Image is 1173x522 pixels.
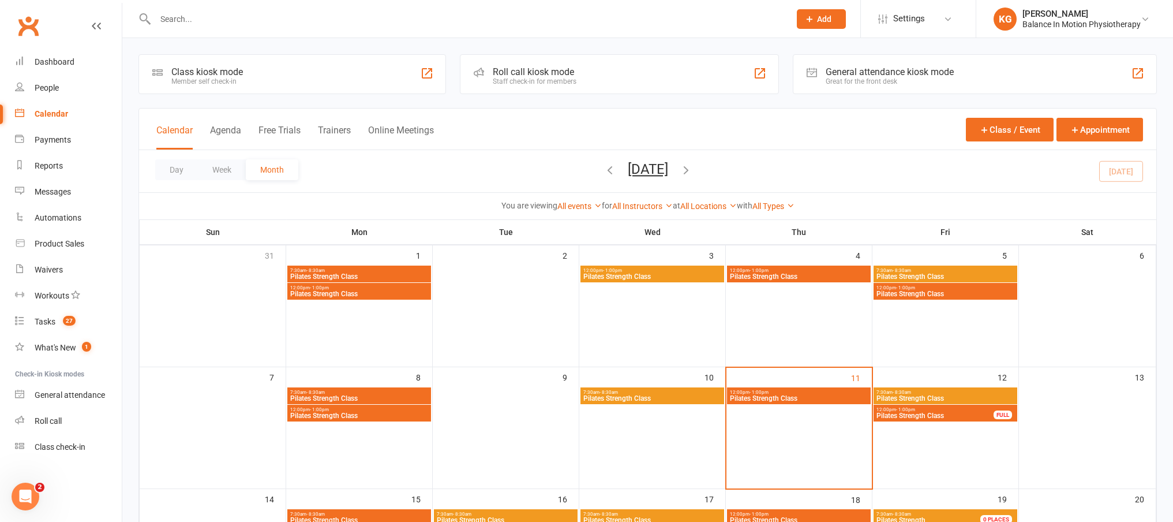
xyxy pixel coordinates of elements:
[709,245,725,264] div: 3
[411,489,432,508] div: 15
[35,291,69,300] div: Workouts
[583,512,722,517] span: 7:30am
[15,335,122,361] a: What's New1
[579,220,726,244] th: Wed
[290,395,429,402] span: Pilates Strength Class
[876,273,1015,280] span: Pilates Strength Class
[416,367,432,386] div: 8
[599,512,618,517] span: - 8:30am
[493,66,576,77] div: Roll call kiosk mode
[583,390,722,395] span: 7:30am
[998,367,1018,386] div: 12
[290,273,429,280] span: Pilates Strength Class
[583,395,722,402] span: Pilates Strength Class
[583,268,722,273] span: 12:00pm
[896,407,915,412] span: - 1:00pm
[198,159,246,180] button: Week
[797,9,846,29] button: Add
[35,239,84,248] div: Product Sales
[35,161,63,170] div: Reports
[15,101,122,127] a: Calendar
[583,273,722,280] span: Pilates Strength Class
[15,75,122,101] a: People
[15,434,122,460] a: Class kiosk mode
[368,125,434,150] button: Online Meetings
[876,395,1015,402] span: Pilates Strength Class
[876,290,1015,297] span: Pilates Strength Class
[210,125,241,150] button: Agenda
[737,201,752,210] strong: with
[453,512,471,517] span: - 8:30am
[290,412,429,419] span: Pilates Strength Class
[563,367,579,386] div: 9
[994,411,1012,419] div: FULL
[436,512,575,517] span: 7:30am
[35,83,59,92] div: People
[306,390,325,395] span: - 8:30am
[35,483,44,492] span: 2
[1019,220,1156,244] th: Sat
[876,512,994,517] span: 7:30am
[290,512,429,517] span: 7:30am
[265,245,286,264] div: 31
[15,127,122,153] a: Payments
[876,390,1015,395] span: 7:30am
[35,416,62,426] div: Roll call
[599,390,618,395] span: - 8:30am
[726,220,872,244] th: Thu
[286,220,433,244] th: Mon
[35,109,68,118] div: Calendar
[15,179,122,205] a: Messages
[306,512,325,517] span: - 8:30am
[15,205,122,231] a: Automations
[15,257,122,283] a: Waivers
[704,367,725,386] div: 10
[893,390,911,395] span: - 8:30am
[318,125,351,150] button: Trainers
[12,483,39,510] iframe: Intercom live chat
[1056,118,1143,141] button: Appointment
[290,268,429,273] span: 7:30am
[966,118,1054,141] button: Class / Event
[14,12,43,40] a: Clubworx
[63,316,76,326] span: 27
[749,268,769,273] span: - 1:00pm
[156,125,193,150] button: Calendar
[310,285,329,290] span: - 1:00pm
[35,317,55,326] div: Tasks
[729,512,868,517] span: 12:00pm
[729,268,868,273] span: 12:00pm
[155,159,198,180] button: Day
[1022,19,1141,29] div: Balance In Motion Physiotherapy
[140,220,286,244] th: Sun
[290,290,429,297] span: Pilates Strength Class
[603,268,622,273] span: - 1:00pm
[15,231,122,257] a: Product Sales
[563,245,579,264] div: 2
[35,390,105,400] div: General attendance
[306,268,325,273] span: - 8:30am
[612,202,673,211] a: All Instructors
[1140,245,1156,264] div: 6
[35,187,71,196] div: Messages
[729,395,868,402] span: Pilates Strength Class
[1022,9,1141,19] div: [PERSON_NAME]
[558,489,579,508] div: 16
[872,220,1019,244] th: Fri
[1002,245,1018,264] div: 5
[826,66,954,77] div: General attendance kiosk mode
[416,245,432,264] div: 1
[501,201,557,210] strong: You are viewing
[493,77,576,85] div: Staff check-in for members
[856,245,872,264] div: 4
[628,161,668,177] button: [DATE]
[15,49,122,75] a: Dashboard
[998,489,1018,508] div: 19
[673,201,680,210] strong: at
[749,390,769,395] span: - 1:00pm
[246,159,298,180] button: Month
[258,125,301,150] button: Free Trials
[876,407,994,412] span: 12:00pm
[15,309,122,335] a: Tasks 27
[171,77,243,85] div: Member self check-in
